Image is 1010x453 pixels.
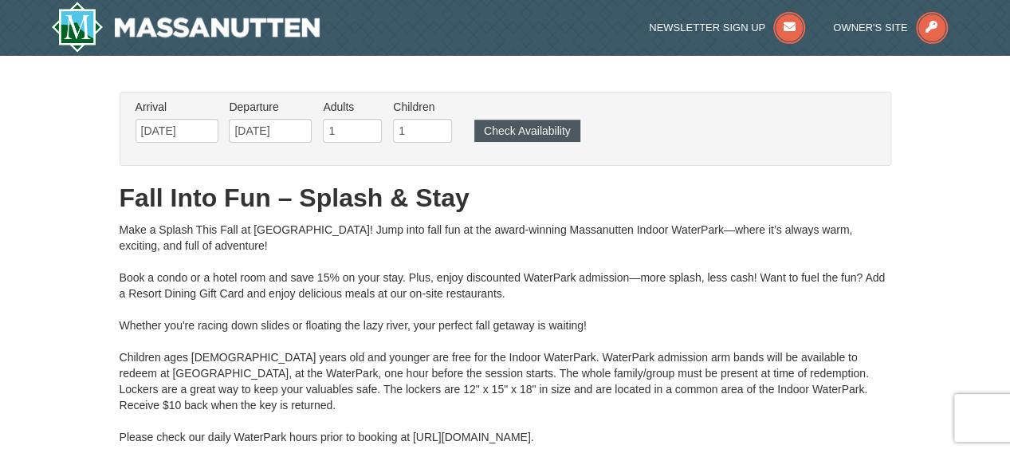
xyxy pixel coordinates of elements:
[833,22,908,33] span: Owner's Site
[120,182,891,214] h1: Fall Into Fun – Splash & Stay
[649,22,765,33] span: Newsletter Sign Up
[833,22,948,33] a: Owner's Site
[51,2,320,53] a: Massanutten Resort
[649,22,805,33] a: Newsletter Sign Up
[474,120,580,142] button: Check Availability
[393,99,452,115] label: Children
[229,99,312,115] label: Departure
[136,99,218,115] label: Arrival
[323,99,382,115] label: Adults
[51,2,320,53] img: Massanutten Resort Logo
